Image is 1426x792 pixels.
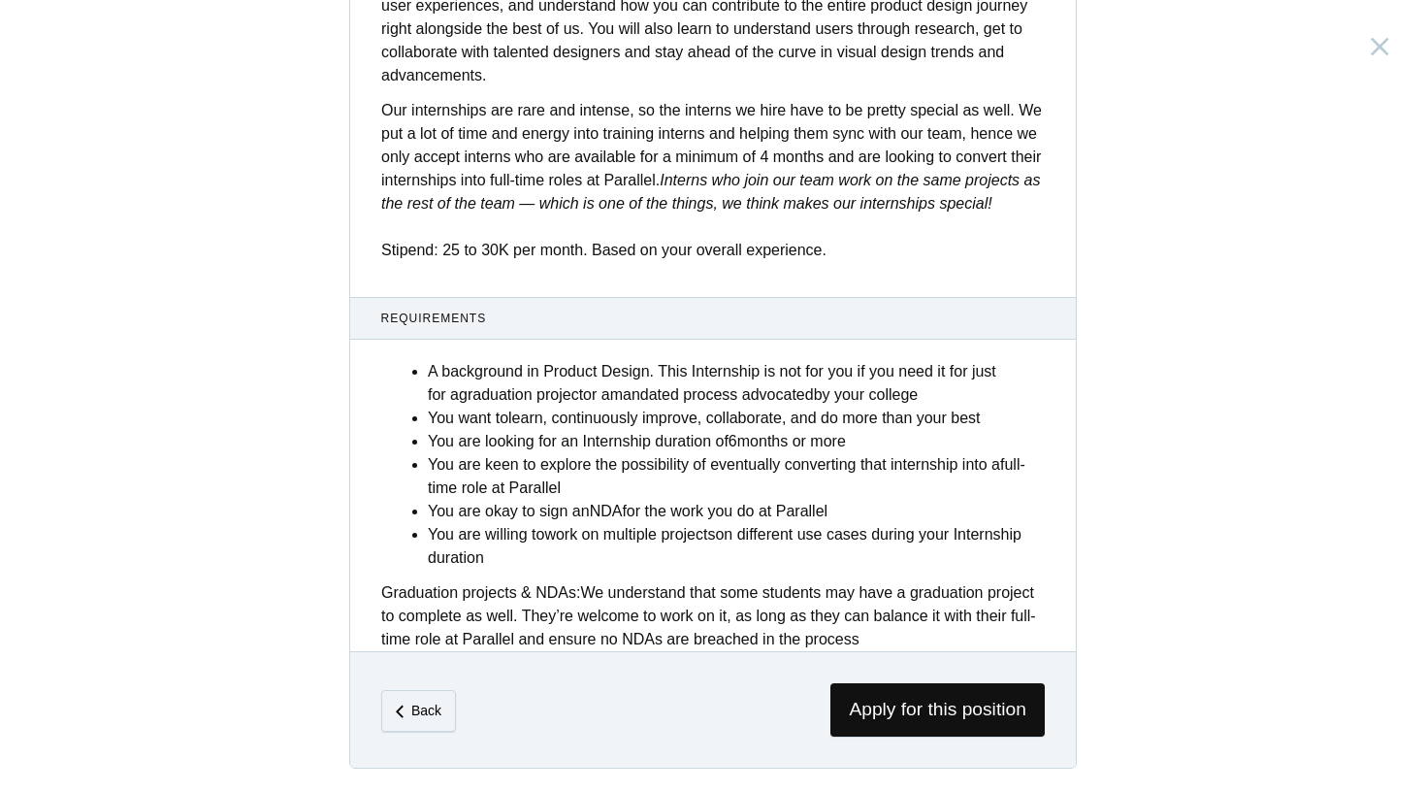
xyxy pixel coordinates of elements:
strong: 6 [729,433,737,449]
strong: work on multiple projects [544,526,715,543]
p: Our internships are rare and intense, so the interns we hire have to be pretty special as well. W... [381,99,1045,262]
span: Apply for this position [830,683,1045,737]
strong: graduation project [459,386,583,403]
li: You are keen to explore the possibility of eventually converting that internship into a [428,453,1045,500]
div: We understand that some students may have a graduation project to complete as well. They’re welco... [381,581,1045,651]
strong: NDA [590,503,623,519]
strong: mandated [610,386,679,403]
li: You are looking for an Internship duration of [428,430,1045,453]
span: Requirements [381,310,1046,327]
strong: process advocated [683,386,813,403]
li: You are okay to sign an for the work you do at Parallel [428,500,1045,523]
em: Back [411,703,441,718]
li: You are willing to on different use cases during your Internship duration [428,523,1045,570]
li: A background in Product Design. This Internship is not for you if you need it for just for a or a... [428,360,1045,407]
strong: Stipend [381,242,434,258]
strong: months or more [737,433,846,449]
li: You want to [428,407,1045,430]
strong: Graduation projects & NDAs: [381,584,580,601]
em: Interns who join our team work on the same projects as the rest of the team — which is one of the... [381,172,1040,212]
strong: learn, continuously improve, collaborate, and do more than your best [508,410,981,426]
